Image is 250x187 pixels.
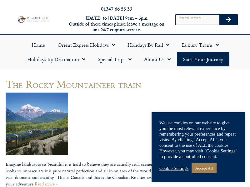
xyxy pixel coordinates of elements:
[68,15,165,33] h6: [DATE] to [DATE] 9am – 5pm Outside of these times please leave a message on our 24/7 enquiry serv...
[17,15,50,23] img: Planet Rail Train Holidays Logo
[35,180,57,187] a: Read more »
[192,163,217,173] a: Accept All
[159,165,188,171] a: Cookie Settings
[176,38,225,52] a: Luxury Trains
[92,52,138,66] a: Special Trips
[121,38,176,52] a: Holidays by Rail
[177,52,229,66] a: Start your Journey
[101,5,132,12] a: 01347 66 53 33
[3,38,247,66] nav: Menu
[21,52,92,66] a: Holidays by Destination
[159,120,237,159] div: We use cookies on our website to give you the most relevant experience by remembering your prefer...
[25,38,51,52] a: Home
[6,76,141,92] a: The Rocky Mountaineer train
[138,52,177,66] a: About Us
[6,161,163,187] p: Imagine landscapes so beautiful it is hard to believe they are actually real, scenery that looks ...
[219,15,237,25] button: Search
[51,38,121,52] a: Orient Express Holidays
